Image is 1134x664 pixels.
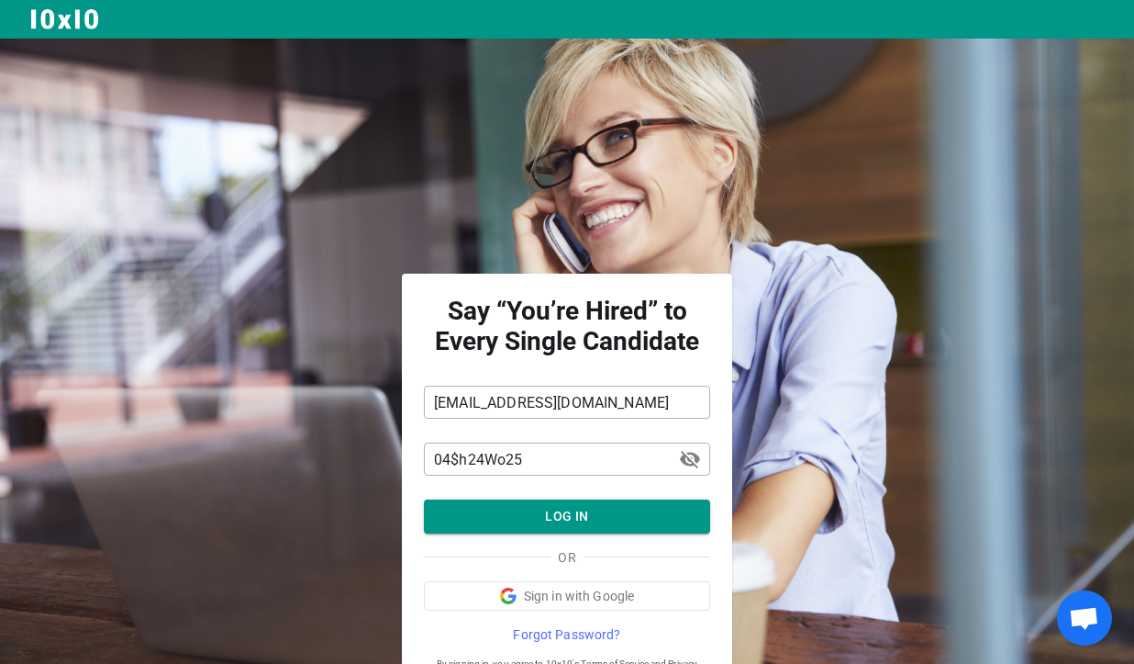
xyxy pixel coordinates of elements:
strong: Say “You’re Hired” to Every Single Candidate [424,296,710,356]
input: Password* [424,445,710,474]
div: Open chat [1057,591,1112,646]
input: Email Address* [424,388,710,417]
button: LOG IN [424,500,710,534]
button: Sign in with Google [424,581,710,611]
span: OR [558,548,575,567]
a: Forgot Password? [424,625,710,644]
span: visibility_off [679,448,701,470]
span: Forgot Password? [513,625,620,644]
img: Logo [29,7,101,31]
span: Sign in with Google [524,587,635,605]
